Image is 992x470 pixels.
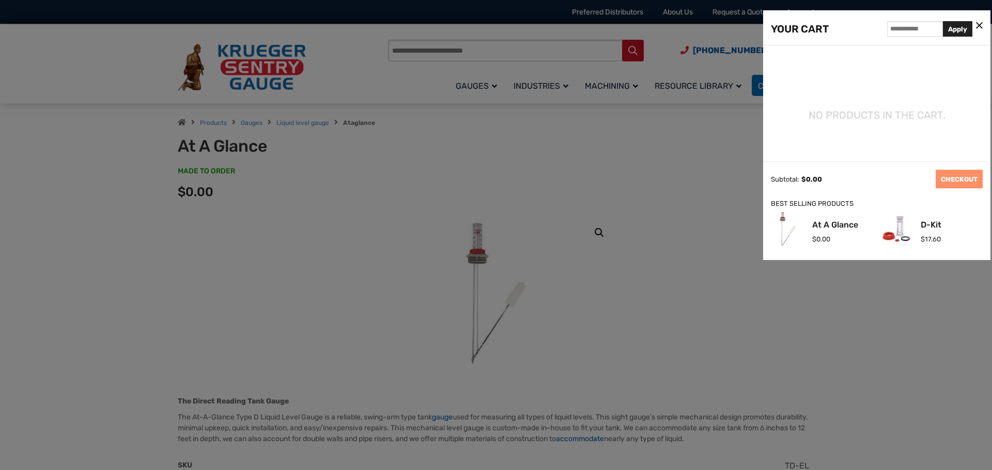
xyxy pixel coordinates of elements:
span: $ [921,235,925,243]
div: YOUR CART [771,21,829,37]
span: 0.00 [801,175,822,183]
a: CHECKOUT [936,170,983,188]
span: $ [801,175,806,183]
div: Subtotal: [771,175,799,183]
span: 17.60 [921,235,941,243]
span: $ [812,235,816,243]
span: 0.00 [812,235,830,243]
img: At A Glance [771,212,804,246]
img: D-Kit [879,212,913,246]
a: At A Glance [812,221,858,229]
div: BEST SELLING PRODUCTS [771,199,983,209]
button: Apply [943,21,972,37]
a: D-Kit [921,221,941,229]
